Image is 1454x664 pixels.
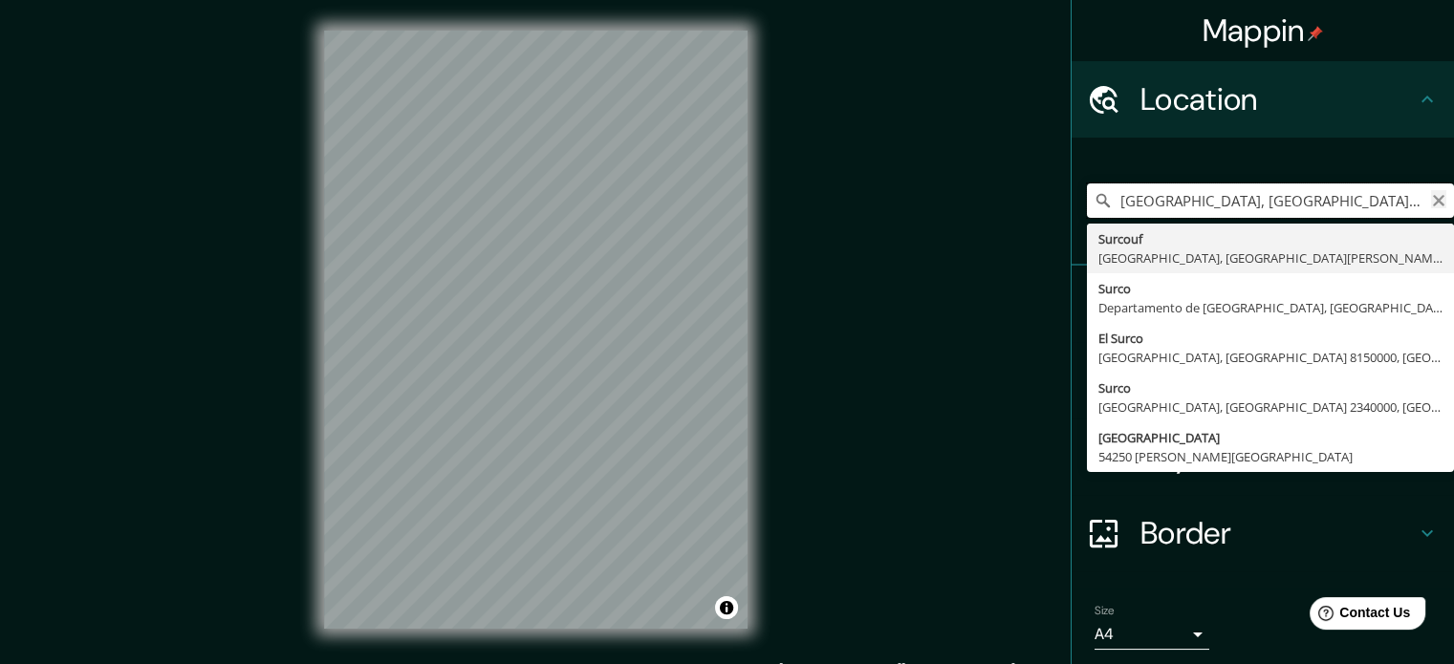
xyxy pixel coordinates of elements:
[1072,342,1454,418] div: Style
[1072,266,1454,342] div: Pins
[1087,183,1454,218] input: Pick your city or area
[1098,229,1443,248] div: Surcouf
[1098,298,1443,317] div: Departamento de [GEOGRAPHIC_DATA], [GEOGRAPHIC_DATA]
[1140,80,1416,118] h4: Location
[1431,190,1446,208] button: Clear
[1098,447,1443,466] div: 54250 [PERSON_NAME][GEOGRAPHIC_DATA]
[1098,248,1443,268] div: [GEOGRAPHIC_DATA], [GEOGRAPHIC_DATA][PERSON_NAME][GEOGRAPHIC_DATA]
[1203,11,1324,50] h4: Mappin
[1095,603,1115,619] label: Size
[324,31,748,629] canvas: Map
[1098,378,1443,397] div: Surco
[1140,438,1416,476] h4: Layout
[1095,619,1209,650] div: A4
[1072,495,1454,571] div: Border
[1098,428,1443,447] div: [GEOGRAPHIC_DATA]
[1308,26,1323,41] img: pin-icon.png
[1140,514,1416,552] h4: Border
[1098,397,1443,417] div: [GEOGRAPHIC_DATA], [GEOGRAPHIC_DATA] 2340000, [GEOGRAPHIC_DATA]
[1098,348,1443,367] div: [GEOGRAPHIC_DATA], [GEOGRAPHIC_DATA] 8150000, [GEOGRAPHIC_DATA]
[1072,418,1454,495] div: Layout
[1284,589,1433,643] iframe: Help widget launcher
[1098,279,1443,298] div: Surco
[715,596,738,619] button: Toggle attribution
[1098,329,1443,348] div: El Surco
[1072,61,1454,138] div: Location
